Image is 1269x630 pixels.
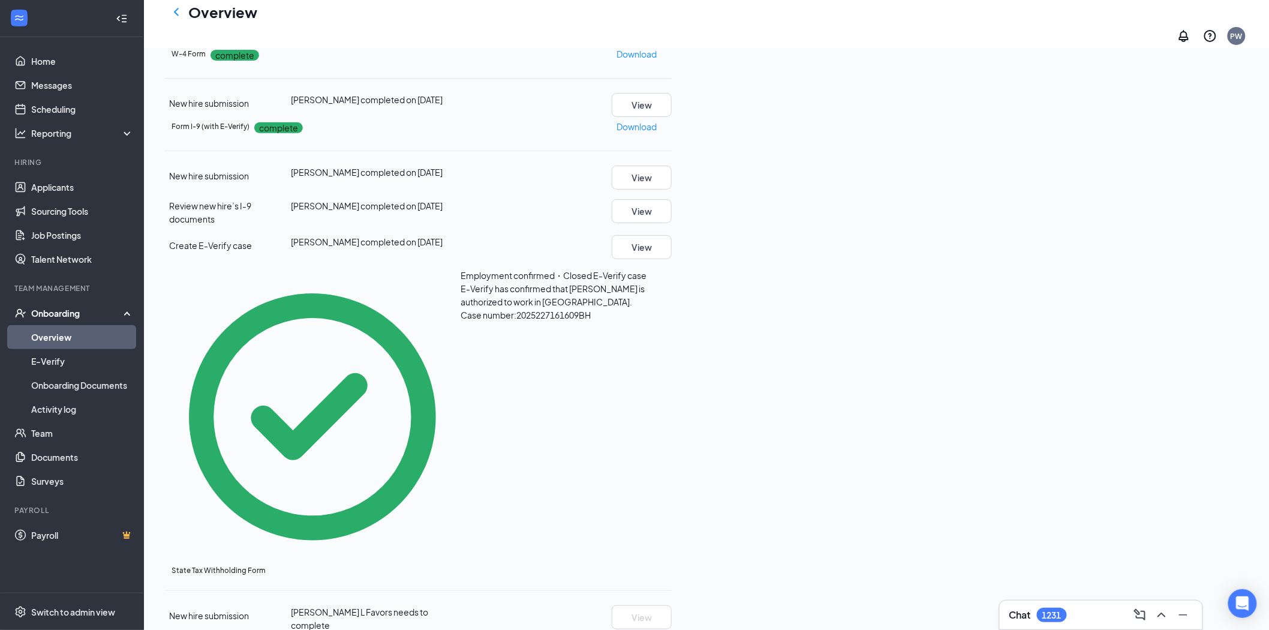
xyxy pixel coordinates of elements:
[14,606,26,618] svg: Settings
[31,325,134,349] a: Overview
[31,469,134,493] a: Surveys
[291,200,443,211] span: [PERSON_NAME] completed on [DATE]
[188,2,257,22] h1: Overview
[612,199,672,223] button: View
[14,505,131,515] div: Payroll
[169,610,249,621] span: New hire submission
[31,349,134,373] a: E-Verify
[461,270,646,281] span: Employment confirmed・Closed E-Verify case
[617,47,657,61] p: Download
[169,170,249,181] span: New hire submission
[172,121,249,132] h5: Form I-9 (with E-Verify)
[31,223,134,247] a: Job Postings
[612,166,672,190] button: View
[1042,610,1061,620] div: 1231
[1174,605,1193,625] button: Minimize
[172,49,206,59] h5: W-4 Form
[31,606,115,618] div: Switch to admin view
[1130,605,1150,625] button: ComposeMessage
[31,49,134,73] a: Home
[31,445,134,469] a: Documents
[172,565,266,576] h5: State Tax Withholding Form
[461,310,591,320] span: Case number: 2025227161609BH
[1152,605,1171,625] button: ChevronUp
[1203,29,1217,43] svg: QuestionInfo
[31,73,134,97] a: Messages
[31,97,134,121] a: Scheduling
[616,117,657,136] button: Download
[616,44,657,64] button: Download
[13,12,25,24] svg: WorkstreamLogo
[169,5,184,19] svg: ChevronLeft
[211,50,259,61] p: complete
[14,127,26,139] svg: Analysis
[461,283,645,307] span: E-Verify has confirmed that [PERSON_NAME] is authorized to work in [GEOGRAPHIC_DATA].
[31,307,124,319] div: Onboarding
[169,98,249,109] span: New hire submission
[116,13,128,25] svg: Collapse
[612,93,672,117] button: View
[169,240,252,251] span: Create E-Verify case
[1133,608,1147,622] svg: ComposeMessage
[291,167,443,178] span: [PERSON_NAME] completed on [DATE]
[612,235,672,259] button: View
[31,373,134,397] a: Onboarding Documents
[1176,608,1190,622] svg: Minimize
[1154,608,1169,622] svg: ChevronUp
[291,236,443,247] span: [PERSON_NAME] completed on [DATE]
[612,605,672,629] button: View
[31,127,134,139] div: Reporting
[1177,29,1191,43] svg: Notifications
[31,523,134,547] a: PayrollCrown
[14,157,131,167] div: Hiring
[31,421,134,445] a: Team
[31,397,134,421] a: Activity log
[164,269,461,565] svg: CheckmarkCircle
[1231,31,1243,41] div: PW
[31,175,134,199] a: Applicants
[14,307,26,319] svg: UserCheck
[1228,589,1257,618] div: Open Intercom Messenger
[1009,608,1031,622] h3: Chat
[14,283,131,293] div: Team Management
[254,122,303,133] p: complete
[617,120,657,133] p: Download
[31,247,134,271] a: Talent Network
[169,200,251,224] span: Review new hire’s I-9 documents
[291,94,443,105] span: [PERSON_NAME] completed on [DATE]
[31,199,134,223] a: Sourcing Tools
